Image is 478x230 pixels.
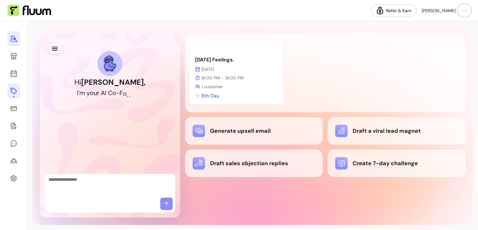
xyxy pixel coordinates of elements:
a: Sales [7,101,20,116]
b: [PERSON_NAME] , [81,77,146,87]
div: ' [78,89,79,97]
div: I [105,89,106,97]
img: Draft a viral lead magnet [335,125,348,137]
span: 8th Day [201,92,219,100]
div: Generate upsell email [193,125,316,137]
div: o [90,89,94,97]
h1: Hi [74,77,146,87]
a: Calendar [7,66,20,81]
div: - [116,89,119,97]
div: A [101,89,105,97]
p: [DATE] Feelings. [195,56,279,64]
h2: I'm your AI Co-Founder [77,89,143,97]
div: u [94,89,97,97]
div: r [97,89,99,97]
a: Clients [7,153,20,168]
div: Draft a viral lead magnet [335,125,458,137]
div: Create 7-day challenge [335,157,458,170]
img: Create 7-day challenge [335,157,348,170]
a: Storefront [7,49,20,64]
div: I [77,89,78,97]
img: AI Co-Founder avatar [103,55,116,72]
div: C [108,89,112,97]
div: o [123,89,127,98]
p: [DATE] [195,66,279,72]
p: 18:00 PM - 19:00 PM [195,75,279,81]
a: Offerings [7,84,20,98]
img: Fluum Logo [7,5,51,17]
div: Draft sales objection replies [193,157,316,170]
img: Generate upsell email [193,125,205,137]
a: Home [7,31,20,46]
div: y [87,89,90,97]
div: o [112,89,116,97]
div: F [119,89,123,97]
a: Refer & Earn [371,4,417,17]
span: [PERSON_NAME] [422,7,456,14]
a: Forms [7,118,20,133]
div: m [79,89,85,97]
div: u [127,92,130,101]
button: avatar[PERSON_NAME] [422,4,471,17]
img: Draft sales objection replies [193,157,205,170]
a: Settings [7,171,20,186]
a: My Messages [7,136,20,151]
p: 1 customer [195,84,279,90]
img: avatar [458,4,471,17]
textarea: Ask me anything... [49,176,171,195]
